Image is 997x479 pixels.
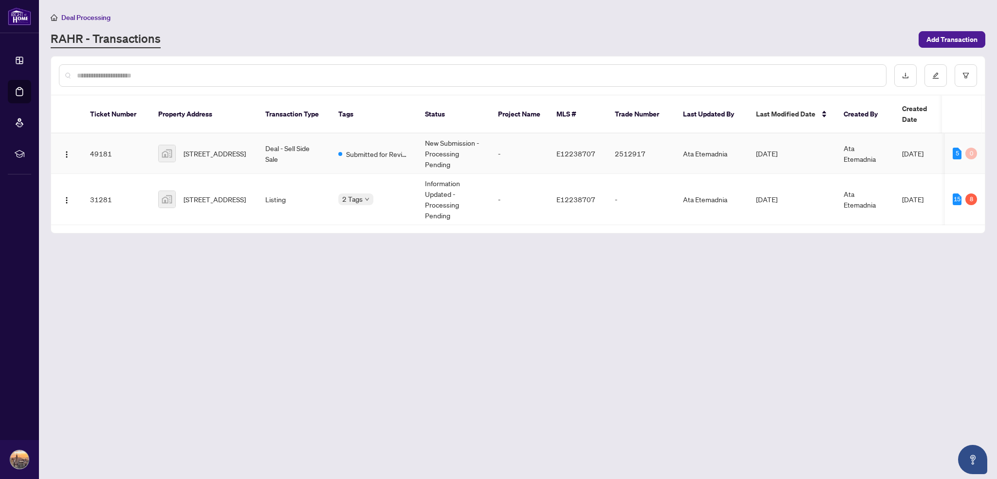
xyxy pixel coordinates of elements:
[756,109,815,119] span: Last Modified Date
[342,193,363,205] span: 2 Tags
[924,64,947,87] button: edit
[184,148,246,159] span: [STREET_ADDRESS]
[748,96,836,134] th: Last Modified Date
[958,445,987,474] button: Open asap
[844,144,876,163] span: Ata Etemadnia
[417,134,490,174] td: New Submission - Processing Pending
[756,149,777,158] span: [DATE]
[490,96,549,134] th: Project Name
[490,174,549,225] td: -
[258,134,331,174] td: Deal - Sell Side Sale
[756,195,777,204] span: [DATE]
[59,146,74,161] button: Logo
[902,195,923,204] span: [DATE]
[10,450,29,469] img: Profile Icon
[417,96,490,134] th: Status
[365,197,369,202] span: down
[607,134,675,174] td: 2512917
[331,96,417,134] th: Tags
[159,145,175,162] img: thumbnail-img
[61,13,111,22] span: Deal Processing
[184,194,246,205] span: [STREET_ADDRESS]
[926,32,978,47] span: Add Transaction
[59,192,74,207] button: Logo
[82,96,150,134] th: Ticket Number
[607,96,675,134] th: Trade Number
[82,174,150,225] td: 31281
[417,174,490,225] td: Information Updated - Processing Pending
[346,149,409,159] span: Submitted for Review
[675,96,748,134] th: Last Updated By
[894,64,917,87] button: download
[894,96,962,134] th: Created Date
[607,174,675,225] td: -
[919,31,985,48] button: Add Transaction
[836,96,894,134] th: Created By
[902,103,943,125] span: Created Date
[962,72,969,79] span: filter
[8,7,31,25] img: logo
[932,72,939,79] span: edit
[556,195,595,204] span: E12238707
[556,149,595,158] span: E12238707
[82,134,150,174] td: 49181
[150,96,258,134] th: Property Address
[490,134,549,174] td: -
[51,14,57,21] span: home
[675,134,748,174] td: Ata Etemadnia
[902,149,923,158] span: [DATE]
[258,174,331,225] td: Listing
[844,190,876,209] span: Ata Etemadnia
[955,64,977,87] button: filter
[675,174,748,225] td: Ata Etemadnia
[965,148,977,159] div: 0
[902,72,909,79] span: download
[953,148,961,159] div: 5
[63,151,71,158] img: Logo
[159,191,175,208] img: thumbnail-img
[51,31,161,48] a: RAHR - Transactions
[63,196,71,204] img: Logo
[953,193,961,205] div: 15
[549,96,607,134] th: MLS #
[258,96,331,134] th: Transaction Type
[965,193,977,205] div: 8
